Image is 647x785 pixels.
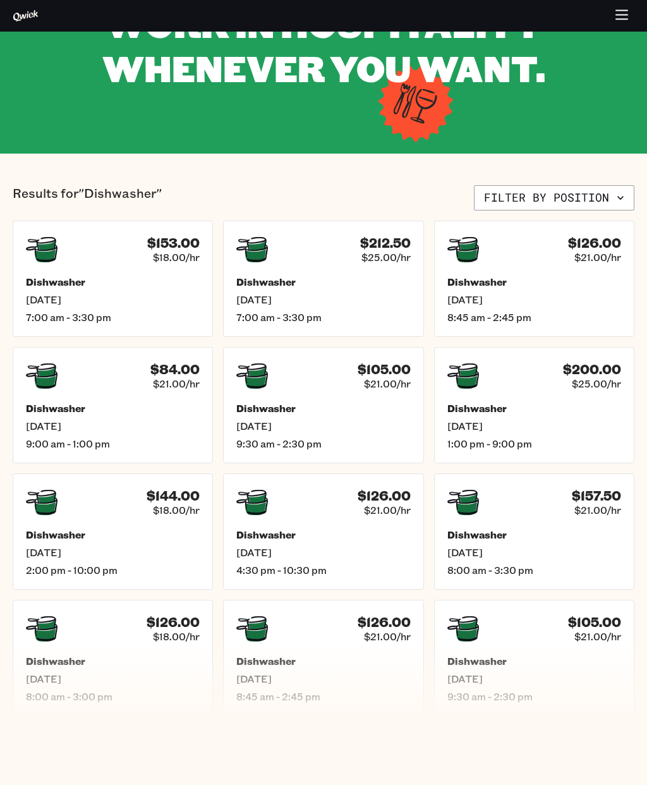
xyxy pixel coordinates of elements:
[574,504,621,516] span: $21.00/hr
[153,251,200,264] span: $18.00/hr
[236,690,410,703] span: 8:45 am - 2:45 pm
[236,528,410,541] h5: Dishwasher
[574,251,621,264] span: $21.00/hr
[574,630,621,643] span: $21.00/hr
[447,672,621,685] span: [DATE]
[236,564,410,576] span: 4:30 pm - 10:30 pm
[474,185,634,210] button: Filter by position
[360,235,411,251] h4: $212.50
[153,630,200,643] span: $18.00/hr
[447,420,621,432] span: [DATE]
[26,293,200,306] span: [DATE]
[236,402,410,415] h5: Dishwasher
[236,437,410,450] span: 9:30 am - 2:30 pm
[236,311,410,324] span: 7:00 am - 3:30 pm
[236,420,410,432] span: [DATE]
[364,630,411,643] span: $21.00/hr
[13,473,213,590] a: $144.00$18.00/hrDishwasher[DATE]2:00 pm - 10:00 pm
[147,235,200,251] h4: $153.00
[26,672,200,685] span: [DATE]
[447,402,621,415] h5: Dishwasher
[447,437,621,450] span: 1:00 pm - 9:00 pm
[434,473,634,590] a: $157.50$21.00/hrDishwasher[DATE]8:00 am - 3:30 pm
[13,185,162,210] p: Results for "Dishwasher"
[26,655,200,667] h5: Dishwasher
[358,614,411,630] h4: $126.00
[434,347,634,463] a: $200.00$25.00/hrDishwasher[DATE]1:00 pm - 9:00 pm
[26,528,200,541] h5: Dishwasher
[26,437,200,450] span: 9:00 am - 1:00 pm
[147,614,200,630] h4: $126.00
[26,690,200,703] span: 8:00 am - 3:00 pm
[223,473,423,590] a: $126.00$21.00/hrDishwasher[DATE]4:30 pm - 10:30 pm
[572,377,621,390] span: $25.00/hr
[447,690,621,703] span: 9:30 am - 2:30 pm
[223,221,423,337] a: $212.50$25.00/hrDishwasher[DATE]7:00 am - 3:30 pm
[153,504,200,516] span: $18.00/hr
[26,402,200,415] h5: Dishwasher
[13,600,213,716] a: $126.00$18.00/hrDishwasher[DATE]8:00 am - 3:00 pm
[447,528,621,541] h5: Dishwasher
[447,311,621,324] span: 8:45 am - 2:45 pm
[153,377,200,390] span: $21.00/hr
[236,546,410,559] span: [DATE]
[358,488,411,504] h4: $126.00
[447,276,621,288] h5: Dishwasher
[568,235,621,251] h4: $126.00
[447,546,621,559] span: [DATE]
[26,311,200,324] span: 7:00 am - 3:30 pm
[236,655,410,667] h5: Dishwasher
[223,600,423,716] a: $126.00$21.00/hrDishwasher[DATE]8:45 am - 2:45 pm
[26,546,200,559] span: [DATE]
[150,362,200,377] h4: $84.00
[26,564,200,576] span: 2:00 pm - 10:00 pm
[13,221,213,337] a: $153.00$18.00/hrDishwasher[DATE]7:00 am - 3:30 pm
[447,293,621,306] span: [DATE]
[147,488,200,504] h4: $144.00
[361,251,411,264] span: $25.00/hr
[434,600,634,716] a: $105.00$21.00/hrDishwasher[DATE]9:30 am - 2:30 pm
[364,377,411,390] span: $21.00/hr
[236,293,410,306] span: [DATE]
[358,362,411,377] h4: $105.00
[568,614,621,630] h4: $105.00
[563,362,621,377] h4: $200.00
[236,276,410,288] h5: Dishwasher
[364,504,411,516] span: $21.00/hr
[572,488,621,504] h4: $157.50
[434,221,634,337] a: $126.00$21.00/hrDishwasher[DATE]8:45 am - 2:45 pm
[26,420,200,432] span: [DATE]
[223,347,423,463] a: $105.00$21.00/hrDishwasher[DATE]9:30 am - 2:30 pm
[26,276,200,288] h5: Dishwasher
[13,347,213,463] a: $84.00$21.00/hrDishwasher[DATE]9:00 am - 1:00 pm
[447,564,621,576] span: 8:00 am - 3:30 pm
[447,655,621,667] h5: Dishwasher
[236,672,410,685] span: [DATE]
